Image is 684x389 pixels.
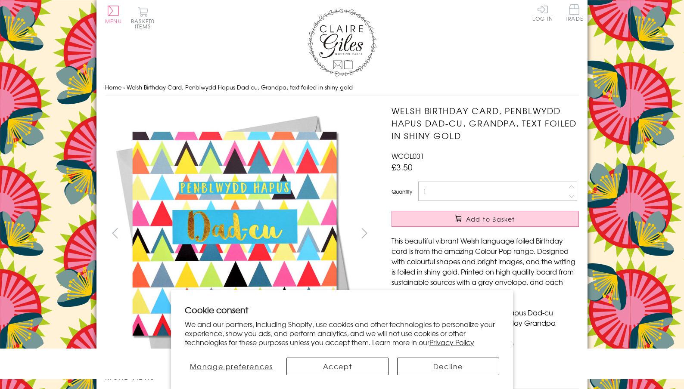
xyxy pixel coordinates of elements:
[135,17,155,30] span: 0 items
[105,83,121,91] a: Home
[355,223,374,243] button: next
[105,79,579,96] nav: breadcrumbs
[105,223,124,243] button: prev
[397,358,499,375] button: Decline
[190,361,273,371] span: Manage preferences
[392,151,424,161] span: WCOL031
[127,83,353,91] span: Welsh Birthday Card, Penblwydd Hapus Dad-cu, Grandpa, text foiled in shiny gold
[185,320,499,346] p: We and our partners, including Shopify, use cookies and other technologies to personalize your ex...
[392,105,579,142] h1: Welsh Birthday Card, Penblwydd Hapus Dad-cu, Grandpa, text foiled in shiny gold
[131,7,155,29] button: Basket0 items
[185,358,278,375] button: Manage preferences
[392,188,412,195] label: Quantity
[185,304,499,316] h2: Cookie consent
[123,83,125,91] span: ›
[392,211,579,227] button: Add to Basket
[392,161,413,173] span: £3.50
[532,4,553,21] a: Log In
[392,235,579,297] p: This beautiful vibrant Welsh language foiled Birthday card is from the amazing Colour Pop range. ...
[565,4,583,23] a: Trade
[565,4,583,21] span: Trade
[374,105,633,363] img: Welsh Birthday Card, Penblwydd Hapus Dad-cu, Grandpa, text foiled in shiny gold
[105,105,364,363] img: Welsh Birthday Card, Penblwydd Hapus Dad-cu, Grandpa, text foiled in shiny gold
[429,337,474,347] a: Privacy Policy
[105,6,122,24] button: Menu
[466,215,515,223] span: Add to Basket
[105,17,122,25] span: Menu
[286,358,389,375] button: Accept
[308,9,376,77] img: Claire Giles Greetings Cards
